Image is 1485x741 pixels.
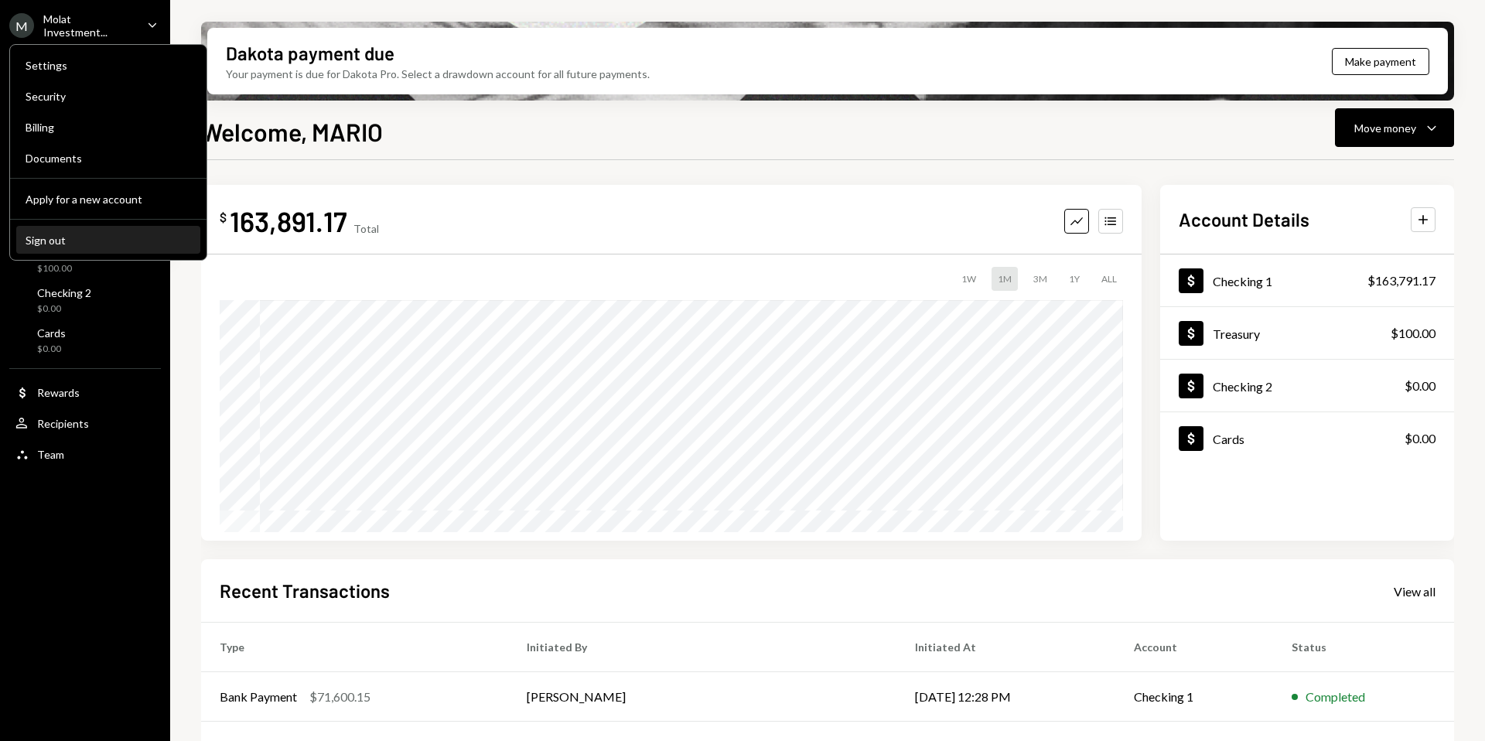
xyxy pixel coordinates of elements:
[1394,584,1435,599] div: View all
[1027,267,1053,291] div: 3M
[26,152,191,165] div: Documents
[1213,432,1244,446] div: Cards
[1095,267,1123,291] div: ALL
[37,386,80,399] div: Rewards
[201,116,383,147] h1: Welcome, MARIO
[1213,379,1272,394] div: Checking 2
[9,440,161,468] a: Team
[37,286,91,299] div: Checking 2
[9,378,161,406] a: Rewards
[226,40,394,66] div: Dakota payment due
[43,12,135,39] div: Molat Investment...
[1394,582,1435,599] a: View all
[992,267,1018,291] div: 1M
[220,688,297,706] div: Bank Payment
[26,59,191,72] div: Settings
[1115,672,1273,722] td: Checking 1
[16,186,200,213] button: Apply for a new account
[1354,120,1416,136] div: Move money
[1367,271,1435,290] div: $163,791.17
[26,121,191,134] div: Billing
[16,51,200,79] a: Settings
[508,672,896,722] td: [PERSON_NAME]
[1335,108,1454,147] button: Move money
[37,417,89,430] div: Recipients
[1391,324,1435,343] div: $100.00
[353,222,379,235] div: Total
[37,262,80,275] div: $100.00
[1405,429,1435,448] div: $0.00
[230,203,347,238] div: 163,891.17
[37,302,91,316] div: $0.00
[1115,623,1273,672] th: Account
[1160,360,1454,411] a: Checking 2$0.00
[896,623,1115,672] th: Initiated At
[26,90,191,103] div: Security
[1213,326,1260,341] div: Treasury
[16,144,200,172] a: Documents
[16,82,200,110] a: Security
[9,282,161,319] a: Checking 2$0.00
[220,210,227,225] div: $
[1160,307,1454,359] a: Treasury$100.00
[508,623,896,672] th: Initiated By
[9,322,161,359] a: Cards$0.00
[26,193,191,206] div: Apply for a new account
[1213,274,1272,289] div: Checking 1
[1160,412,1454,464] a: Cards$0.00
[1306,688,1365,706] div: Completed
[16,227,200,254] button: Sign out
[220,578,390,603] h2: Recent Transactions
[955,267,982,291] div: 1W
[201,623,508,672] th: Type
[37,343,66,356] div: $0.00
[16,113,200,141] a: Billing
[1179,207,1309,232] h2: Account Details
[1273,623,1454,672] th: Status
[9,409,161,437] a: Recipients
[26,234,191,247] div: Sign out
[37,326,66,340] div: Cards
[1405,377,1435,395] div: $0.00
[1063,267,1086,291] div: 1Y
[1332,48,1429,75] button: Make payment
[896,672,1115,722] td: [DATE] 12:28 PM
[226,66,650,82] div: Your payment is due for Dakota Pro. Select a drawdown account for all future payments.
[9,13,34,38] div: M
[1160,254,1454,306] a: Checking 1$163,791.17
[37,448,64,461] div: Team
[309,688,370,706] div: $71,600.15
